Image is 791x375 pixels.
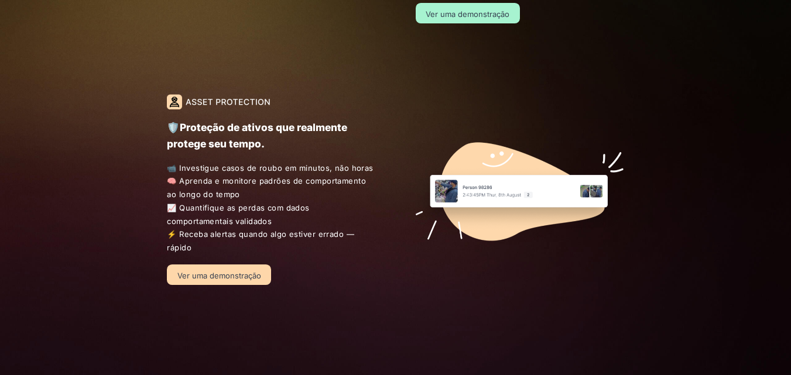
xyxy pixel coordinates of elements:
[416,3,520,23] a: Ver uma demonstração
[167,121,347,150] font: 🛡️Proteção de ativos que realmente protege seu tempo.
[167,163,373,173] font: 📹 Investigue casos de roubo em minutos, não horas
[426,9,509,19] font: Ver uma demonstração
[167,264,271,285] a: Ver uma demonstração
[177,271,261,280] font: Ver uma demonstração
[167,229,354,252] font: ⚡ Receba alertas quando algo estiver errado — rápido
[167,176,366,199] font: 🧠 Aprenda e monitore padrões de comportamento ao longo do tempo
[167,203,309,226] font: 📈 Quantifique as perdas com dados comportamentais validados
